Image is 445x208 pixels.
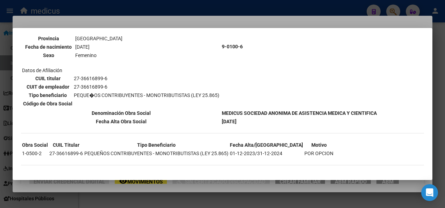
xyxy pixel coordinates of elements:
[421,184,438,201] div: Open Intercom Messenger
[304,150,334,157] td: POR OPCION
[23,35,74,42] th: Provincia
[222,119,236,124] b: [DATE]
[75,51,191,59] td: Femenino
[23,43,74,51] th: Fecha de nacimiento
[23,51,74,59] th: Sexo
[229,141,303,149] th: Fecha Alta/[GEOGRAPHIC_DATA]
[22,118,221,125] th: Fecha Alta Obra Social
[229,150,303,157] td: 01-12-2023/31-12-2024
[23,83,73,91] th: CUIT de empleador
[304,141,334,149] th: Motivo
[22,109,221,117] th: Denominación Obra Social
[222,44,243,49] b: 9-0100-6
[84,141,229,149] th: Tipo Beneficiario
[49,141,83,149] th: CUIL Titular
[73,83,220,91] td: 27-36616899-6
[75,43,191,51] td: [DATE]
[73,75,220,82] td: 27-36616899-6
[84,150,229,157] td: PEQUEÑOS CONTRIBUYENTES - MONOTRIBUTISTAS (LEY 25.865)
[23,75,73,82] th: CUIL titular
[49,150,83,157] td: 27-36616899-6
[23,91,73,99] th: Tipo beneficiario
[73,91,220,99] td: PEQUE�OS CONTRIBUYENTES - MONOTRIBUTISTAS (LEY 25.865)
[22,150,48,157] td: 1-0500-2
[75,35,191,42] td: [GEOGRAPHIC_DATA]
[23,100,73,108] th: Código de Obra Social
[22,141,48,149] th: Obra Social
[222,110,377,116] b: MEDICUS SOCIEDAD ANONIMA DE ASISTENCIA MEDICA Y CIENTIFICA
